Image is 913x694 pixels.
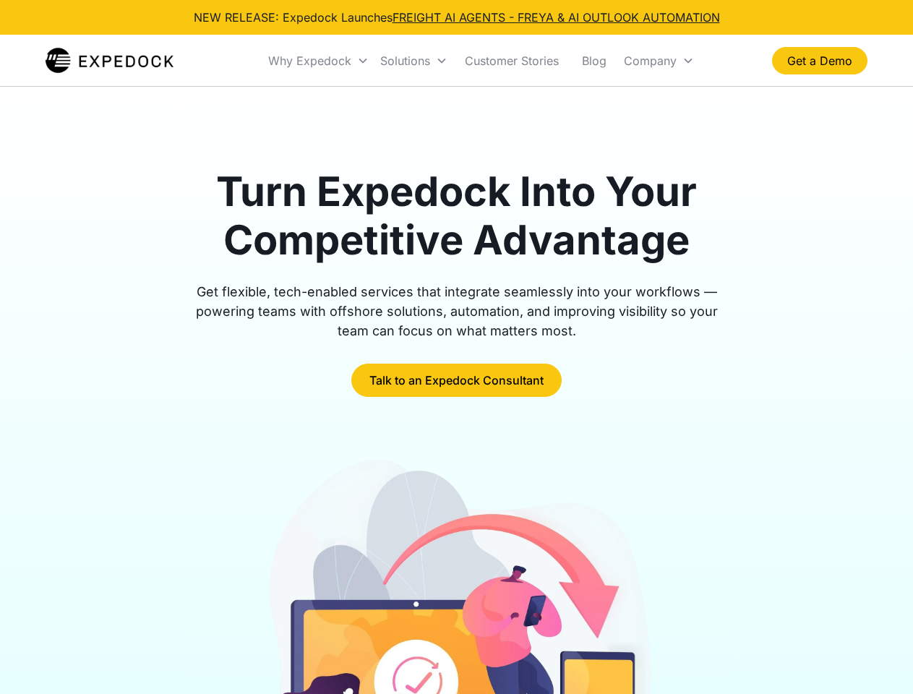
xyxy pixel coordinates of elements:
[453,36,570,85] a: Customer Stories
[772,47,867,74] a: Get a Demo
[46,46,173,75] a: home
[351,364,562,397] a: Talk to an Expedock Consultant
[374,36,453,85] div: Solutions
[179,282,734,340] div: Get flexible, tech-enabled services that integrate seamlessly into your workflows — powering team...
[194,9,720,26] div: NEW RELEASE: Expedock Launches
[841,625,913,694] iframe: Chat Widget
[380,53,430,68] div: Solutions
[393,10,720,25] a: FREIGHT AI AGENTS - FREYA & AI OUTLOOK AUTOMATION
[268,53,351,68] div: Why Expedock
[570,36,618,85] a: Blog
[46,46,173,75] img: Expedock Logo
[624,53,677,68] div: Company
[618,36,700,85] div: Company
[179,168,734,265] h1: Turn Expedock Into Your Competitive Advantage
[262,36,374,85] div: Why Expedock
